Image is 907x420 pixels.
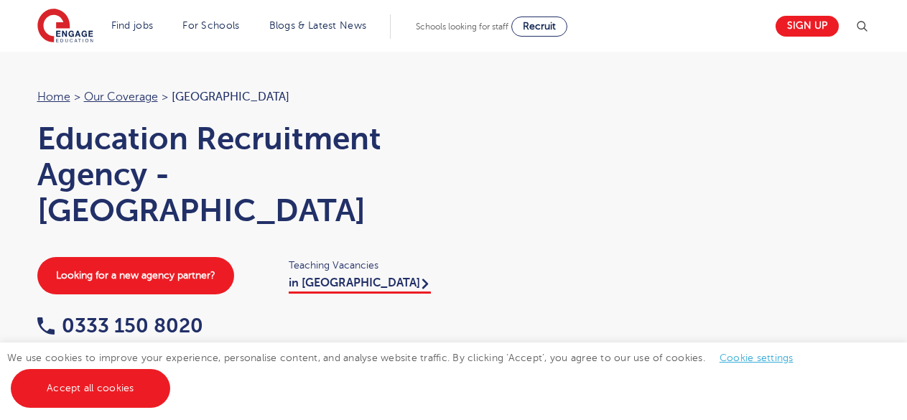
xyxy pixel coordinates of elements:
[289,276,431,294] a: in [GEOGRAPHIC_DATA]
[776,16,839,37] a: Sign up
[111,20,154,31] a: Find jobs
[172,90,289,103] span: [GEOGRAPHIC_DATA]
[37,88,439,106] nav: breadcrumb
[11,369,170,408] a: Accept all cookies
[720,353,794,363] a: Cookie settings
[511,17,567,37] a: Recruit
[269,20,367,31] a: Blogs & Latest News
[84,90,158,103] a: Our coverage
[37,314,203,337] a: 0333 150 8020
[182,20,239,31] a: For Schools
[7,353,808,393] span: We use cookies to improve your experience, personalise content, and analyse website traffic. By c...
[37,121,439,228] h1: Education Recruitment Agency - [GEOGRAPHIC_DATA]
[37,9,93,45] img: Engage Education
[37,90,70,103] a: Home
[416,22,508,32] span: Schools looking for staff
[37,257,234,294] a: Looking for a new agency partner?
[74,90,80,103] span: >
[523,21,556,32] span: Recruit
[289,257,439,274] span: Teaching Vacancies
[162,90,168,103] span: >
